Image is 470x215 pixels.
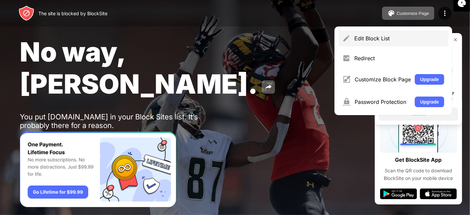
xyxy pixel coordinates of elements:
div: Customize Block Page [355,76,411,83]
img: pallet.svg [387,9,395,17]
img: share.svg [264,83,272,91]
span: No way, [PERSON_NAME]. [20,36,258,100]
div: The site is blocked by BlockSite [38,11,107,16]
img: menu-icon.svg [441,9,449,17]
button: Upgrade [415,74,444,85]
img: header-logo.svg [19,5,34,21]
img: menu-customize.svg [342,75,351,83]
button: Upgrade [415,97,444,107]
img: google-play.svg [380,189,417,199]
div: Redirect [354,55,444,62]
div: Customize Page [397,11,429,16]
iframe: Banner [20,132,176,207]
img: menu-pencil.svg [342,34,350,42]
img: rate-us-close.svg [453,37,458,42]
button: Customize Page [382,7,434,20]
div: Password Protection [355,99,411,105]
div: You put [DOMAIN_NAME] in your Block Sites list. It’s probably there for a reason. [20,112,224,130]
img: menu-password.svg [342,98,351,106]
div: Edit Block List [354,35,444,42]
img: app-store.svg [420,189,457,199]
img: menu-redirect.svg [342,54,350,62]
